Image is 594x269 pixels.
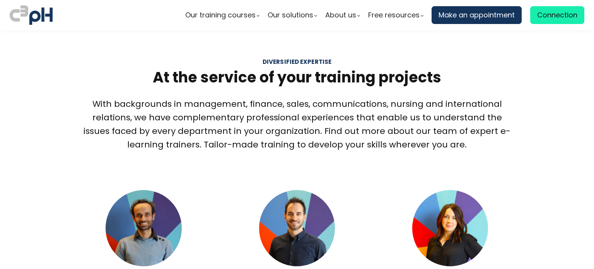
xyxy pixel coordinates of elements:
img: C3PH logo [10,4,53,26]
div: Diversified expertise [80,57,514,66]
span: Our solutions [268,9,313,21]
span: Connection [537,9,577,21]
span: About us [325,9,356,21]
a: Make an appointment [432,6,522,24]
a: Connection [530,6,584,24]
div: With backgrounds in management, finance, sales, communications, nursing and international relatio... [80,97,514,152]
h2: At the service of your training projects [80,67,514,87]
span: Free resources [368,9,420,21]
span: Make an appointment [439,9,515,21]
span: Our training courses [185,9,256,21]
